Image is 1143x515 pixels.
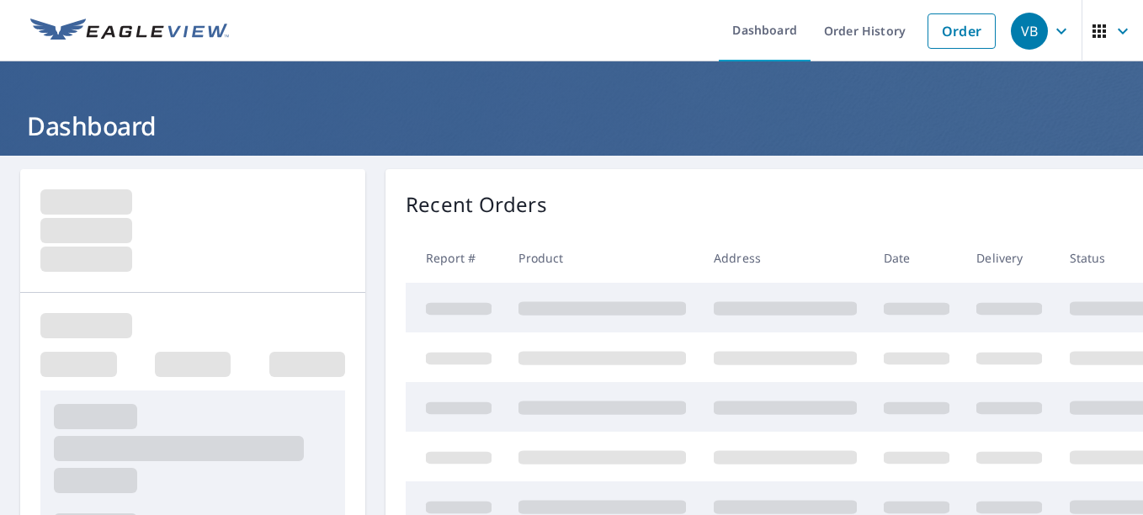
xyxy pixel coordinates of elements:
a: Order [928,13,996,49]
th: Date [870,233,963,283]
h1: Dashboard [20,109,1123,143]
th: Product [505,233,699,283]
th: Delivery [963,233,1055,283]
div: VB [1011,13,1048,50]
th: Report # [406,233,505,283]
img: EV Logo [30,19,229,44]
th: Address [700,233,870,283]
p: Recent Orders [406,189,547,220]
